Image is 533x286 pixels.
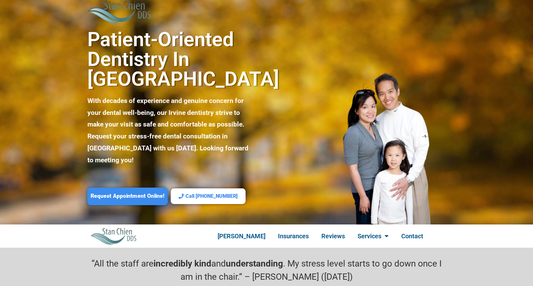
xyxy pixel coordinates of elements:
a: [PERSON_NAME] [211,229,272,243]
nav: Menu [198,229,443,243]
span: Request Appointment Online! [91,193,164,200]
img: Stan Chien DDS Best Irvine Dentist Logo [91,228,137,244]
strong: incredibly kind [153,258,211,269]
h2: Patient-Oriented Dentistry in [GEOGRAPHIC_DATA] [87,30,249,89]
a: Call [PHONE_NUMBER] [171,188,246,204]
strong: understanding [226,258,283,269]
a: Contact [395,229,430,243]
a: Insurances [272,229,315,243]
a: Services [351,229,395,243]
a: Request Appointment Online! [87,187,168,205]
p: With decades of experience and genuine concern for your dental well-being, our Irvine dentistry s... [87,95,249,166]
a: Reviews [315,229,351,243]
span: Call [PHONE_NUMBER] [186,193,238,200]
p: “All the staff are and . My stress level starts to go down once I am in the chair.” – [PERSON_NAM... [87,257,446,283]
